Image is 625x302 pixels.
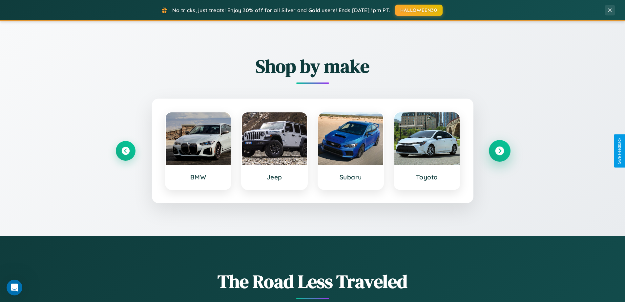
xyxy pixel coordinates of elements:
h3: Subaru [325,173,377,181]
h2: Shop by make [116,54,510,79]
button: HALLOWEEN30 [395,5,443,16]
h3: Jeep [248,173,301,181]
div: Give Feedback [617,138,622,164]
h3: Toyota [401,173,453,181]
h3: BMW [172,173,224,181]
span: No tricks, just treats! Enjoy 30% off for all Silver and Gold users! Ends [DATE] 1pm PT. [172,7,390,13]
h1: The Road Less Traveled [116,269,510,294]
iframe: Intercom live chat [7,280,22,295]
